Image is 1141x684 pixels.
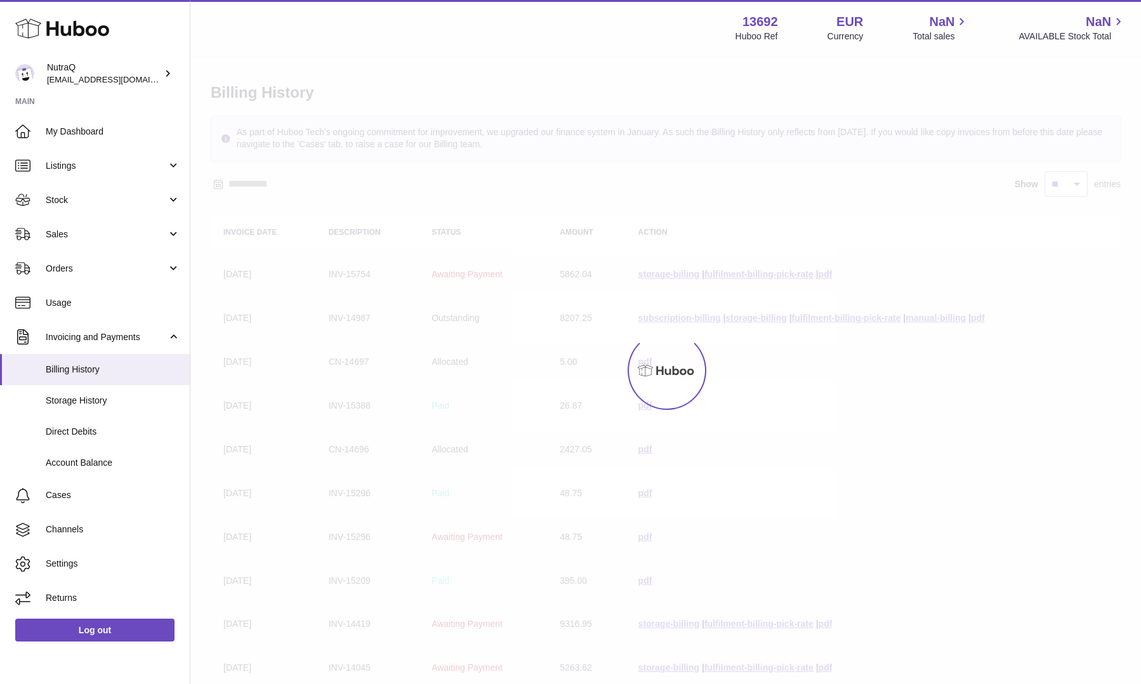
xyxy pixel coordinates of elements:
[46,126,180,138] span: My Dashboard
[46,297,180,309] span: Usage
[1019,30,1126,43] span: AVAILABLE Stock Total
[836,13,863,30] strong: EUR
[46,395,180,407] span: Storage History
[46,457,180,469] span: Account Balance
[46,523,180,536] span: Channels
[46,160,167,172] span: Listings
[828,30,864,43] div: Currency
[1086,13,1111,30] span: NaN
[913,13,969,43] a: NaN Total sales
[46,592,180,604] span: Returns
[15,619,175,641] a: Log out
[46,228,167,240] span: Sales
[913,30,969,43] span: Total sales
[929,13,954,30] span: NaN
[735,30,778,43] div: Huboo Ref
[46,194,167,206] span: Stock
[742,13,778,30] strong: 13692
[1019,13,1126,43] a: NaN AVAILABLE Stock Total
[46,558,180,570] span: Settings
[46,426,180,438] span: Direct Debits
[46,489,180,501] span: Cases
[15,64,34,83] img: log@nutraq.com
[47,74,187,84] span: [EMAIL_ADDRESS][DOMAIN_NAME]
[46,331,167,343] span: Invoicing and Payments
[46,364,180,376] span: Billing History
[46,263,167,275] span: Orders
[47,62,161,86] div: NutraQ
